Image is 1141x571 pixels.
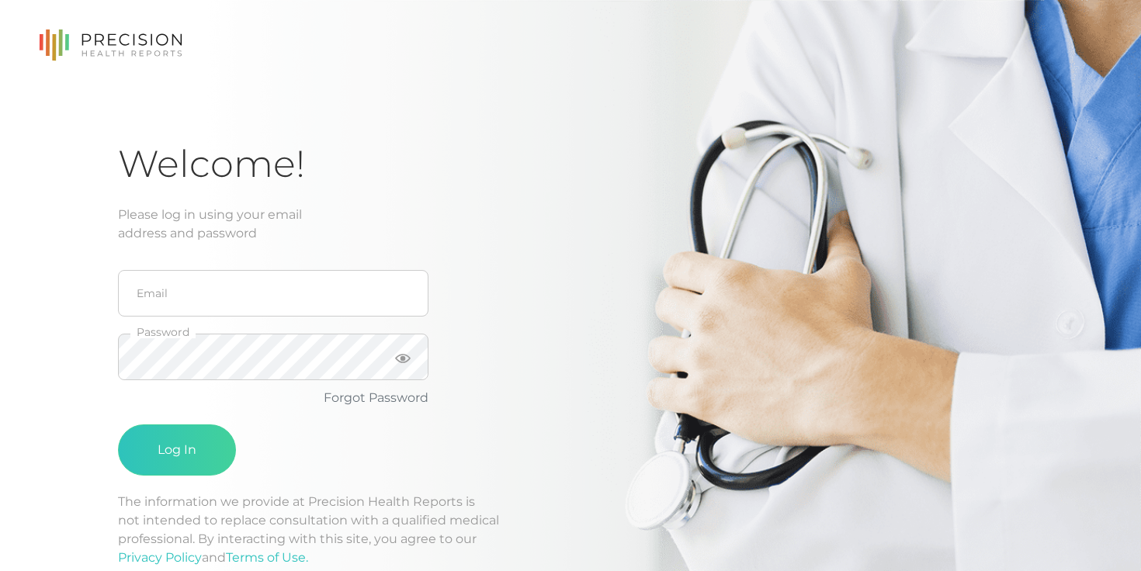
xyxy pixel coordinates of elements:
h1: Welcome! [118,141,1023,187]
input: Email [118,270,428,317]
a: Terms of Use. [226,550,308,565]
p: The information we provide at Precision Health Reports is not intended to replace consultation wi... [118,493,1023,567]
div: Please log in using your email address and password [118,206,1023,243]
button: Log In [118,424,236,476]
a: Privacy Policy [118,550,202,565]
a: Forgot Password [324,390,428,405]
